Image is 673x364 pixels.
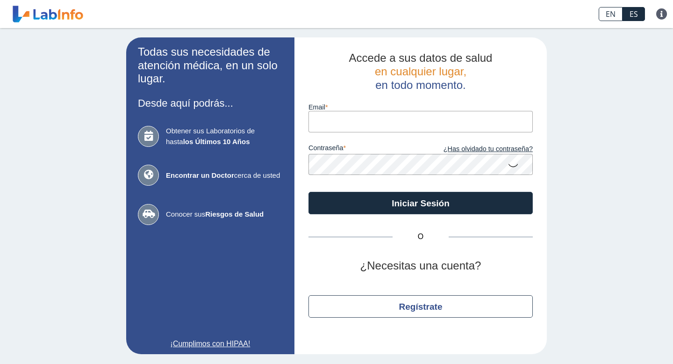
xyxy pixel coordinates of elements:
span: Obtener sus Laboratorios de hasta [166,126,283,147]
a: EN [599,7,623,21]
span: Conocer sus [166,209,283,220]
button: Regístrate [308,295,533,318]
button: Iniciar Sesión [308,192,533,214]
a: ¿Has olvidado tu contraseña? [421,144,533,154]
b: Riesgos de Salud [205,210,264,218]
h3: Desde aquí podrás... [138,97,283,109]
h2: ¿Necesitas una cuenta? [308,259,533,273]
span: Accede a sus datos de salud [349,51,493,64]
label: email [308,103,533,111]
a: ES [623,7,645,21]
b: Encontrar un Doctor [166,171,234,179]
a: ¡Cumplimos con HIPAA! [138,338,283,349]
span: O [393,231,449,242]
span: cerca de usted [166,170,283,181]
b: los Últimos 10 Años [183,138,250,146]
h2: Todas sus necesidades de atención médica, en un solo lugar. [138,45,283,86]
span: en cualquier lugar, [375,65,466,78]
label: contraseña [308,144,421,154]
span: en todo momento. [375,79,465,91]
